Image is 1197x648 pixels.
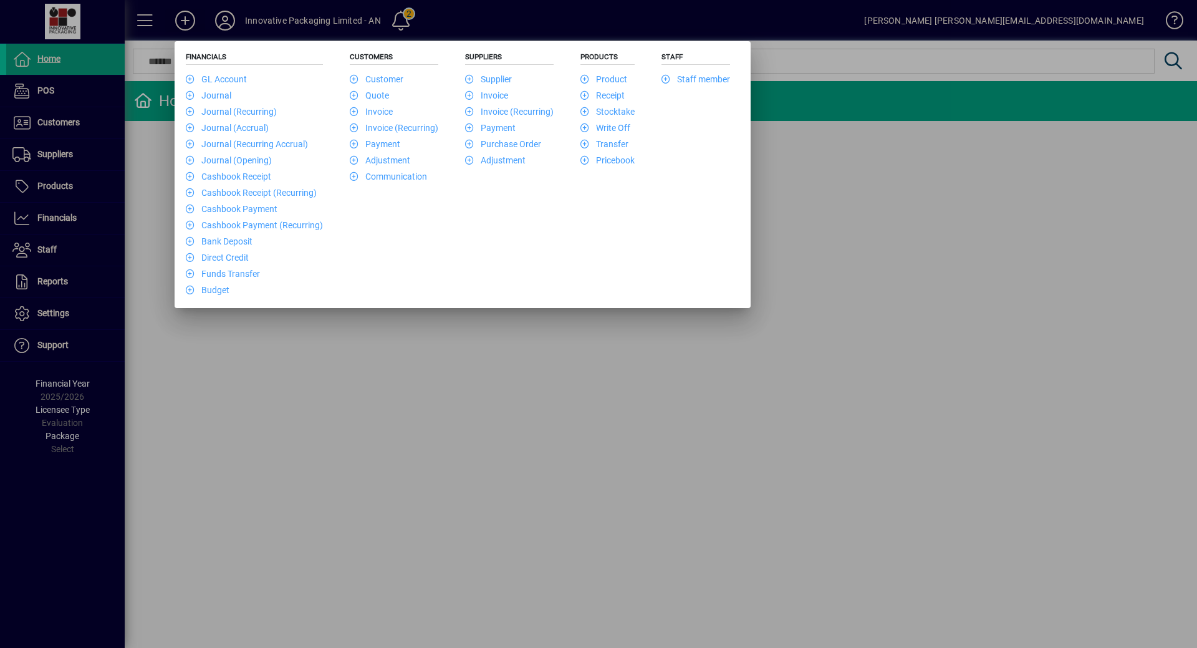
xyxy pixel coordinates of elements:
[186,253,249,263] a: Direct Credit
[465,155,526,165] a: Adjustment
[465,90,508,100] a: Invoice
[580,123,630,133] a: Write Off
[186,155,272,165] a: Journal (Opening)
[580,74,627,84] a: Product
[186,172,271,181] a: Cashbook Receipt
[465,107,554,117] a: Invoice (Recurring)
[580,107,635,117] a: Stocktake
[350,155,410,165] a: Adjustment
[350,172,427,181] a: Communication
[350,52,438,65] h5: Customers
[186,269,260,279] a: Funds Transfer
[186,123,269,133] a: Journal (Accrual)
[186,107,277,117] a: Journal (Recurring)
[186,236,252,246] a: Bank Deposit
[465,52,554,65] h5: Suppliers
[186,188,317,198] a: Cashbook Receipt (Recurring)
[186,204,277,214] a: Cashbook Payment
[661,52,730,65] h5: Staff
[661,74,730,84] a: Staff member
[580,139,628,149] a: Transfer
[350,107,393,117] a: Invoice
[465,74,512,84] a: Supplier
[350,139,400,149] a: Payment
[580,52,635,65] h5: Products
[465,139,541,149] a: Purchase Order
[186,52,323,65] h5: Financials
[580,155,635,165] a: Pricebook
[186,90,231,100] a: Journal
[186,220,323,230] a: Cashbook Payment (Recurring)
[186,139,308,149] a: Journal (Recurring Accrual)
[465,123,516,133] a: Payment
[186,74,247,84] a: GL Account
[580,90,625,100] a: Receipt
[350,74,403,84] a: Customer
[186,285,229,295] a: Budget
[350,123,438,133] a: Invoice (Recurring)
[350,90,389,100] a: Quote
